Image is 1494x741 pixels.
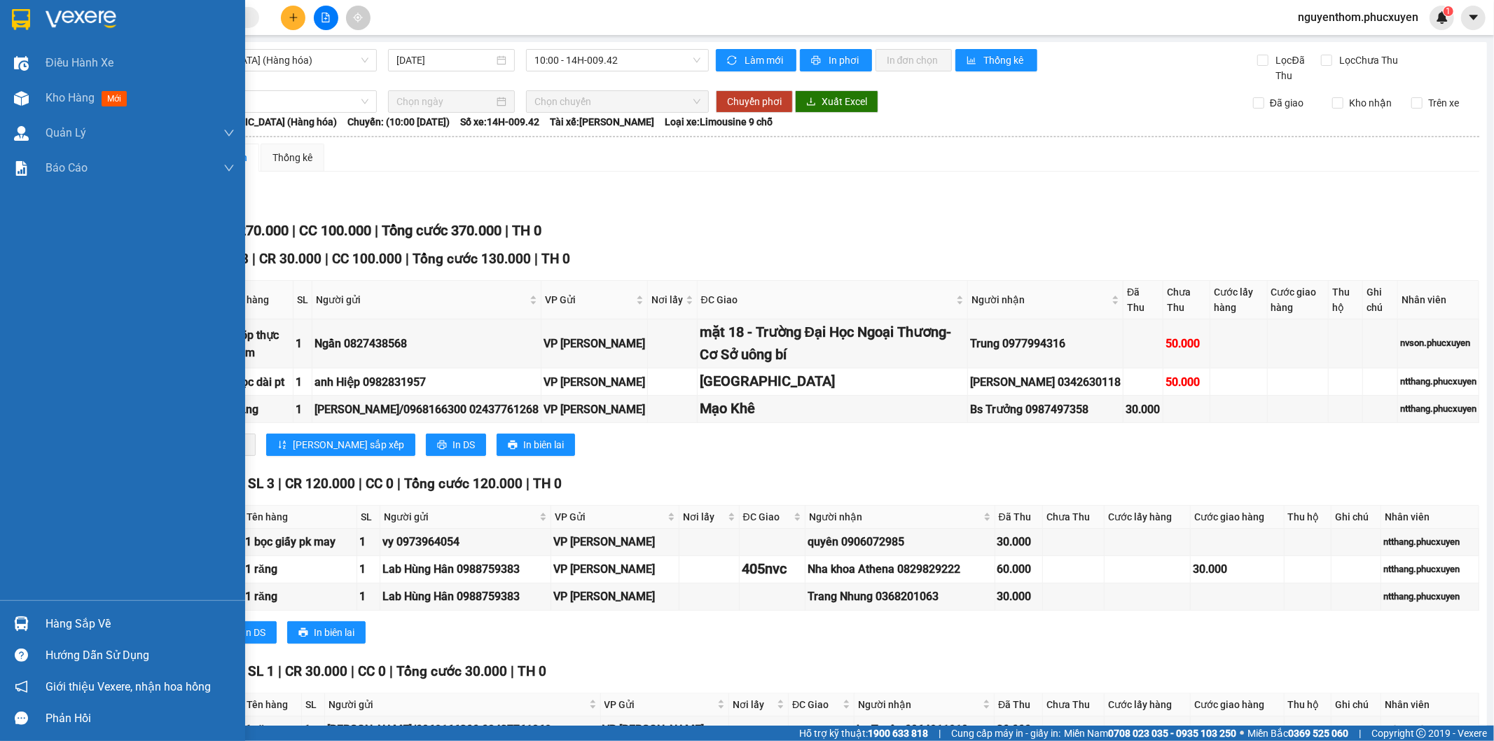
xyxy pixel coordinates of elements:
span: TH 0 [518,663,546,679]
span: Làm mới [745,53,785,68]
span: question-circle [15,649,28,662]
img: warehouse-icon [14,56,29,71]
span: Nơi lấy [683,509,724,525]
div: 1 răng [226,401,291,418]
th: Nhân viên [1398,281,1479,319]
div: VP [PERSON_NAME] [544,401,645,418]
span: Hỗ trợ kỹ thuật: [799,726,928,741]
th: Ghi chú [1363,281,1398,319]
span: download [806,97,816,108]
div: Thống kê [272,150,312,165]
div: 1 [296,335,310,352]
span: | [389,663,393,679]
span: Kho nhận [1343,95,1397,111]
span: caret-down [1467,11,1480,24]
div: 1 răng [245,560,355,578]
th: Ghi chú [1332,693,1381,716]
span: printer [811,55,823,67]
div: 1 bọc dài pt [226,373,291,391]
span: copyright [1416,728,1426,738]
span: CR 30.000 [285,663,347,679]
div: 405nvc [742,558,803,580]
span: | [351,663,354,679]
div: 60.000 [997,560,1041,578]
th: Thu hộ [1285,506,1332,529]
span: CR 120.000 [285,476,355,492]
th: Nhân viên [1381,506,1479,529]
span: TH 0 [533,476,562,492]
span: CC 0 [366,476,394,492]
span: | [534,251,538,267]
strong: 0888 827 827 - 0848 827 827 [29,66,140,90]
button: caret-down [1461,6,1486,30]
strong: 1900 633 818 [868,728,928,739]
td: VP Dương Đình Nghệ [551,529,679,556]
span: TH 0 [541,251,570,267]
div: ntthang.phucxuyen [1383,562,1476,576]
button: Chuyển phơi [716,90,793,113]
strong: Công ty TNHH Phúc Xuyên [15,7,132,37]
span: Tổng cước 30.000 [396,663,507,679]
th: Đã Thu [1123,281,1163,319]
span: Trên xe [1423,95,1465,111]
div: [PERSON_NAME]/0968166300 02437761268 [327,721,598,738]
th: Cước giao hàng [1191,693,1285,716]
div: 30.000 [1126,401,1161,418]
span: | [526,476,530,492]
span: | [1359,726,1361,741]
div: 50.000 [1166,335,1208,352]
span: Tổng cước 120.000 [404,476,523,492]
td: VP Dương Đình Nghệ [551,583,679,611]
button: printerIn biên lai [497,434,575,456]
span: CC 0 [358,663,386,679]
span: notification [15,680,28,693]
th: Cước lấy hàng [1105,506,1191,529]
span: Chuyến: (10:00 [DATE]) [347,114,450,130]
strong: 0369 525 060 [1288,728,1348,739]
span: | [359,476,362,492]
span: In DS [243,625,265,640]
button: In đơn chọn [876,49,952,71]
div: VP [PERSON_NAME] [544,335,645,352]
span: plus [289,13,298,22]
img: solution-icon [14,161,29,176]
span: bar-chart [967,55,978,67]
div: Hướng dẫn sử dụng [46,645,235,666]
span: TH 0 [512,222,541,239]
span: sync [727,55,739,67]
input: Chọn ngày [396,94,494,109]
strong: 024 3236 3236 - [7,53,141,78]
th: Chưa Thu [1043,693,1105,716]
span: | [278,476,282,492]
button: plus [281,6,305,30]
td: VP Dương Đình Nghệ [541,319,648,368]
div: bs Tuyên 0964811819 [857,721,992,738]
span: In DS [452,437,475,452]
span: CR 30.000 [259,251,321,267]
span: | [406,251,409,267]
span: down [223,127,235,139]
div: vy 0973964054 [382,533,548,550]
th: Nhân viên [1381,693,1479,716]
span: | [278,663,282,679]
span: [PERSON_NAME] sắp xếp [293,437,404,452]
div: 1 răng [245,588,355,605]
div: Trang Nhung 0368201063 [808,588,992,605]
th: Đã Thu [995,506,1044,529]
span: 1 [1446,6,1451,16]
button: aim [346,6,371,30]
div: 30.000 [997,588,1041,605]
div: 1 [296,373,310,391]
span: Lọc Đã Thu [1271,53,1321,83]
button: syncLàm mới [716,49,796,71]
span: In biên lai [523,437,564,452]
td: VP Dương Đình Nghệ [541,396,648,423]
span: ⚪️ [1240,730,1244,736]
span: Thống kê [984,53,1026,68]
span: Lọc Chưa Thu [1334,53,1401,68]
div: 50.000 [1166,373,1208,391]
div: mặt 18 - Trường Đại Học Ngoại Thương-Cơ Sở uông bí [700,321,966,366]
span: Xuất Excel [822,94,867,109]
td: VP Dương Đình Nghệ [541,368,648,396]
th: Thu hộ [1285,693,1332,716]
